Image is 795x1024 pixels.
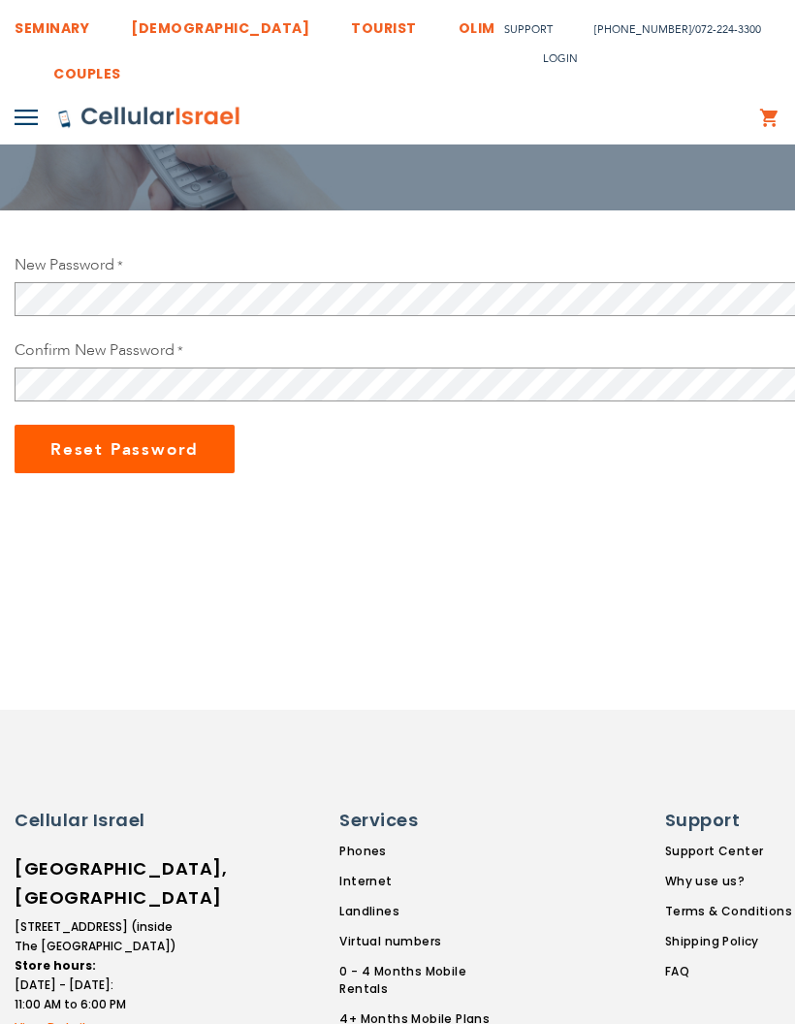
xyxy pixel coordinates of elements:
[339,808,504,833] h6: Services
[15,917,179,1014] li: [STREET_ADDRESS] (inside The [GEOGRAPHIC_DATA]) [DATE] - [DATE]: 11:00 AM to 6:00 PM
[15,254,114,275] span: New Password
[665,808,780,833] h6: Support
[15,110,38,125] img: Toggle Menu
[15,808,179,833] h6: Cellular Israel
[339,873,516,890] a: Internet
[459,5,495,41] a: OLIM
[131,5,309,41] a: [DEMOGRAPHIC_DATA]
[15,854,179,912] h6: [GEOGRAPHIC_DATA], [GEOGRAPHIC_DATA]
[351,5,417,41] a: TOURIST
[57,106,241,129] img: Cellular Israel Logo
[543,51,578,66] span: Login
[665,903,792,920] a: Terms & Conditions
[15,425,235,473] button: Reset Password
[695,22,761,37] a: 072-224-3300
[339,903,516,920] a: Landlines
[575,16,761,44] li: /
[594,22,691,37] a: [PHONE_NUMBER]
[339,933,516,950] a: Virtual numbers
[339,963,516,998] a: 0 - 4 Months Mobile Rentals
[15,339,175,361] span: Confirm New Password
[339,843,516,860] a: Phones
[504,22,553,37] a: Support
[665,873,792,890] a: Why use us?
[665,843,792,860] a: Support Center
[53,50,121,86] a: COUPLES
[15,957,96,974] strong: Store hours:
[50,438,199,461] span: Reset Password
[15,5,89,41] a: SEMINARY
[665,933,792,950] a: Shipping Policy
[665,963,792,980] a: FAQ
